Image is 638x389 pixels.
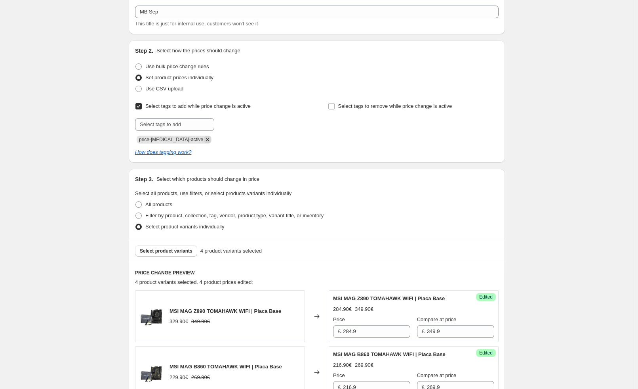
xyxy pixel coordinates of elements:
img: placa-base-msi-z890-tomahawk-wifi_1_80x.png [139,305,163,328]
span: MSI MAG B860 TOMAHAWK WIFI | Placa Base [333,351,446,357]
span: Filter by product, collection, tag, vendor, product type, variant title, or inventory [145,213,324,218]
span: 4 product variants selected. 4 product prices edited: [135,279,253,285]
span: Edited [479,350,493,356]
strike: 269.90€ [191,374,210,381]
div: 229.90€ [169,374,188,381]
span: Select tags to remove while price change is active [338,103,452,109]
img: placa-base-msi-b860-tomahawk-wifi_80x.png [139,360,163,384]
span: Compare at price [417,372,457,378]
input: Select tags to add [135,118,214,131]
span: € [338,328,341,334]
div: 216.90€ [333,361,352,369]
span: Price [333,316,345,322]
span: 4 product variants selected [200,247,262,255]
span: Use bulk price change rules [145,63,209,69]
span: MSI MAG Z890 TOMAHAWK WIFI | Placa Base [333,295,445,301]
a: How does tagging work? [135,149,191,155]
span: MSI MAG B860 TOMAHAWK WIFI | Placa Base [169,364,282,370]
span: Select product variants [140,248,192,254]
div: 284.90€ [333,305,352,313]
button: Select product variants [135,245,197,257]
button: Remove price-change-job-active [204,136,211,143]
p: Select how the prices should change [156,47,240,55]
strike: 349.90€ [355,305,373,313]
strike: 269.90€ [355,361,373,369]
span: All products [145,201,172,207]
span: Set product prices individually [145,75,213,80]
span: price-change-job-active [139,137,203,142]
input: 30% off holiday sale [135,6,499,18]
span: Price [333,372,345,378]
div: 329.90€ [169,318,188,326]
span: Select all products, use filters, or select products variants individually [135,190,291,196]
p: Select which products should change in price [156,175,259,183]
span: This title is just for internal use, customers won't see it [135,21,258,27]
strike: 349.90€ [191,318,210,326]
span: Select tags to add while price change is active [145,103,251,109]
span: Select product variants individually [145,224,224,230]
h2: Step 2. [135,47,153,55]
h6: PRICE CHANGE PREVIEW [135,270,499,276]
h2: Step 3. [135,175,153,183]
span: Edited [479,294,493,300]
span: Use CSV upload [145,86,183,92]
span: Compare at price [417,316,457,322]
span: MSI MAG Z890 TOMAHAWK WIFI | Placa Base [169,308,281,314]
span: € [422,328,425,334]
